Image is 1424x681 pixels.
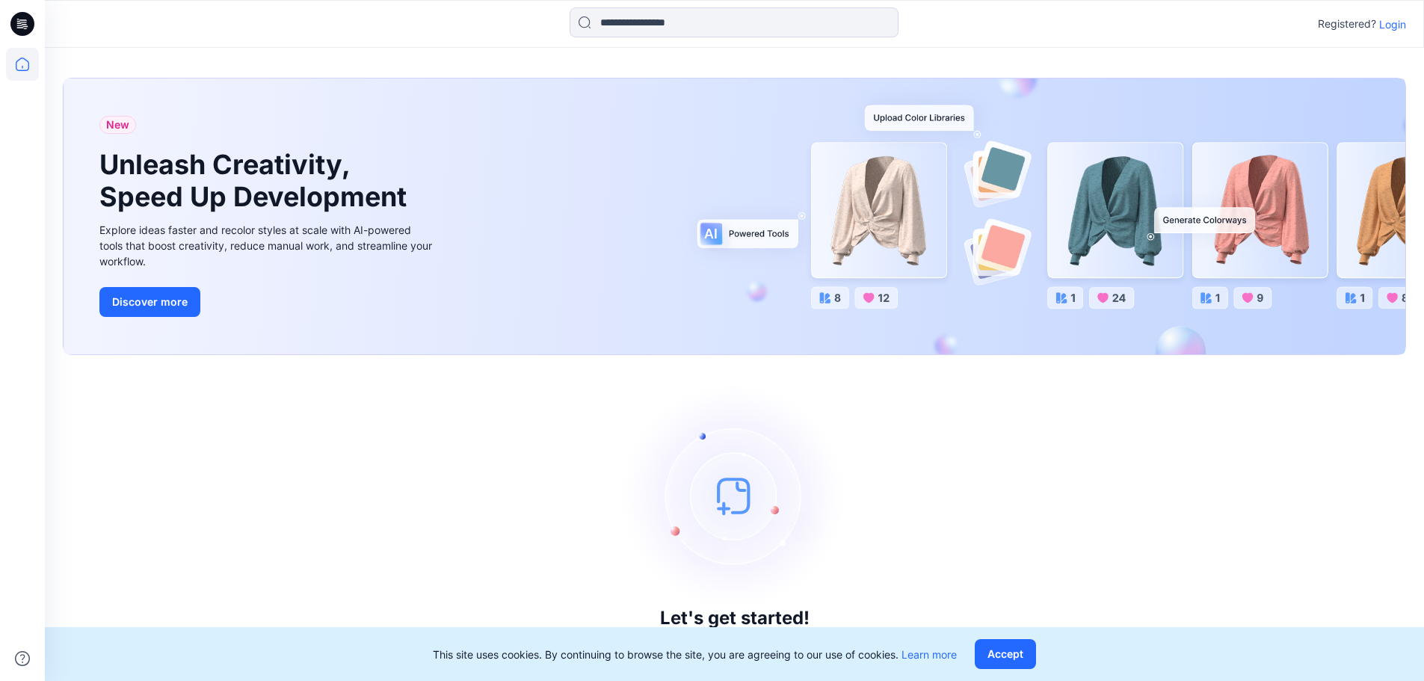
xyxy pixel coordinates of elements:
span: New [106,116,129,134]
a: Learn more [901,648,957,661]
h3: Let's get started! [660,608,810,629]
button: Accept [975,639,1036,669]
button: Discover more [99,287,200,317]
a: Discover more [99,287,436,317]
p: Login [1379,16,1406,32]
p: This site uses cookies. By continuing to browse the site, you are agreeing to our use of cookies. [433,647,957,662]
p: Registered? [1318,15,1376,33]
div: Explore ideas faster and recolor styles at scale with AI-powered tools that boost creativity, red... [99,222,436,269]
img: empty-state-image.svg [623,383,847,608]
h1: Unleash Creativity, Speed Up Development [99,149,413,213]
